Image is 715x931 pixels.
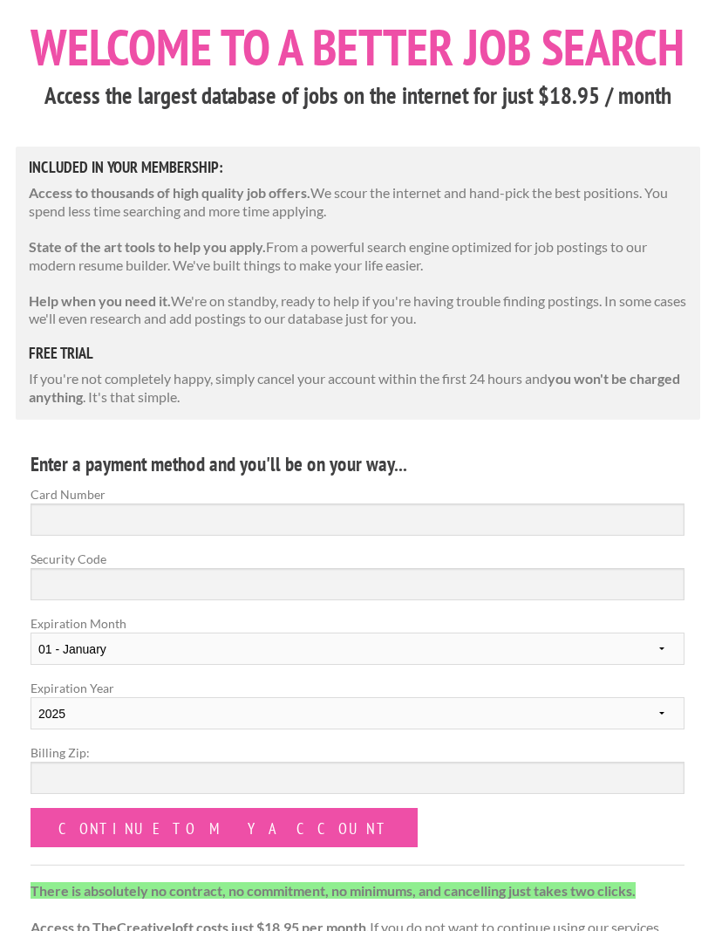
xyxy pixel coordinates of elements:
h3: Access the largest database of jobs on the internet for just $18.95 / month [16,80,700,113]
label: Security Code [31,551,684,569]
p: From a powerful search engine optimized for job postings to our modern resume builder. We've buil... [29,239,687,276]
label: Expiration Year [31,680,684,744]
strong: State of the art tools to help you apply. [29,239,266,256]
p: If you're not completely happy, simply cancel your account within the first 24 hours and . It's t... [29,371,687,407]
strong: you won't be charged anything [29,371,680,406]
strong: Help when you need it. [29,293,171,310]
strong: Access to thousands of high quality job offers. [29,185,310,202]
h5: Included in Your Membership: [29,161,687,176]
p: We're on standby, ready to help if you're having trouble finding postings. In some cases we'll ev... [29,293,687,330]
label: Billing Zip: [31,744,684,763]
h4: Enter a payment method and you'll be on your way... [31,451,684,479]
strong: There is absolutely no contract, no commitment, no minimums, and cancelling just takes two clicks. [31,883,636,900]
label: Expiration Month [31,615,684,680]
p: We scour the internet and hand-pick the best positions. You spend less time searching and more ti... [29,185,687,222]
input: Continue to my account [31,809,418,848]
label: Card Number [31,486,684,504]
h5: free trial [29,346,687,362]
h1: Welcome to a better job search [16,23,700,73]
select: Expiration Month [31,633,684,666]
select: Expiration Year [31,698,684,730]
